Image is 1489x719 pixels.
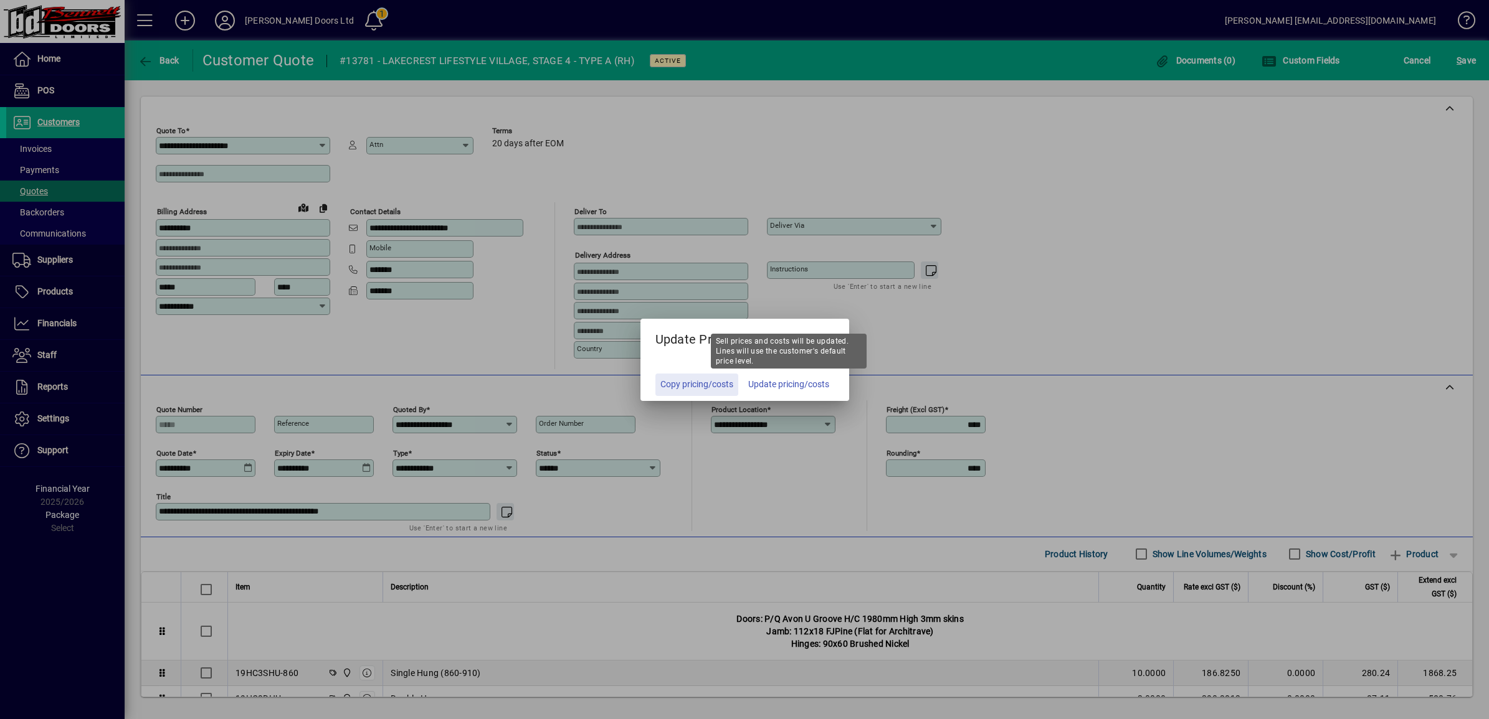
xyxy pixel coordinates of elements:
[748,378,829,391] span: Update pricing/costs
[660,378,733,391] span: Copy pricing/costs
[640,319,849,355] h5: Update Pricing?
[743,374,834,396] button: Update pricing/costs
[711,334,867,369] div: Sell prices and costs will be updated. Lines will use the customer's default price level.
[655,374,738,396] button: Copy pricing/costs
